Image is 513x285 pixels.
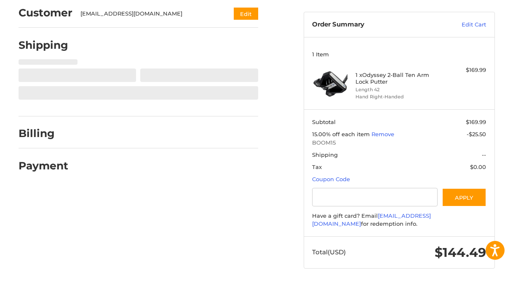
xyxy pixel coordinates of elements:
[435,245,486,260] span: $144.49
[19,127,68,140] h2: Billing
[371,131,394,137] a: Remove
[19,159,68,172] h2: Payment
[355,71,441,85] h4: 1 x Odyssey 2-Ball Ten Arm Lock Putter
[312,248,346,256] span: Total (USD)
[19,6,72,19] h2: Customer
[312,212,486,228] div: Have a gift card? Email for redemption info.
[312,176,350,182] a: Coupon Code
[312,119,336,125] span: Subtotal
[312,131,371,137] span: 15.00% off each item
[312,188,438,207] input: Gift Certificate or Coupon Code
[312,139,486,147] span: BOOM15
[443,66,486,74] div: $169.99
[467,131,486,137] span: -$25.50
[312,21,430,29] h3: Order Summary
[430,21,486,29] a: Edit Cart
[312,51,486,58] h3: 1 Item
[312,164,322,170] span: Tax
[312,151,338,158] span: Shipping
[470,164,486,170] span: $0.00
[466,119,486,125] span: $169.99
[19,39,68,52] h2: Shipping
[234,8,258,20] button: Edit
[355,93,441,100] li: Hand Right-Handed
[442,188,486,207] button: Apply
[482,151,486,158] span: --
[355,86,441,93] li: Length 42
[80,10,217,18] div: [EMAIL_ADDRESS][DOMAIN_NAME]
